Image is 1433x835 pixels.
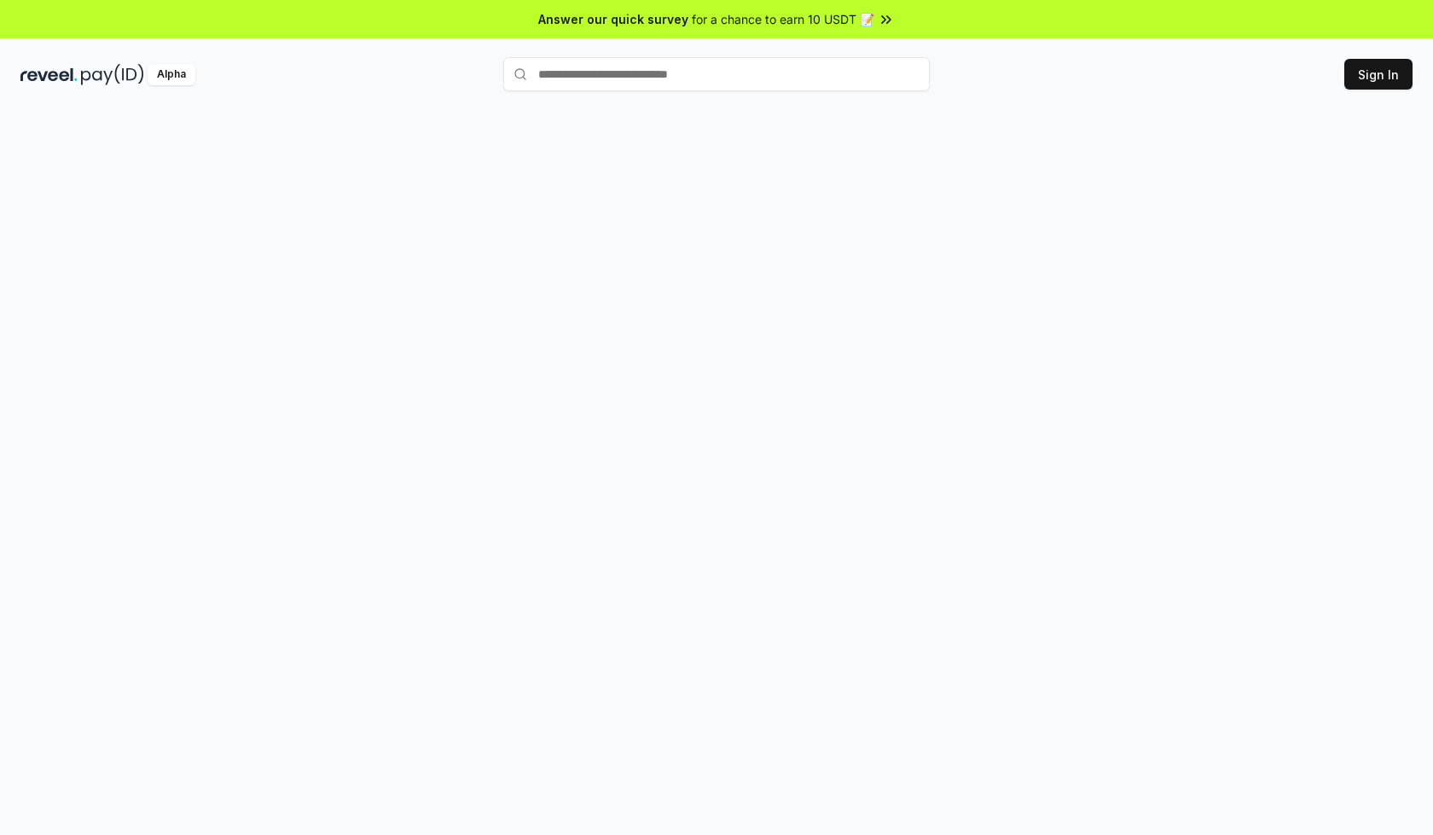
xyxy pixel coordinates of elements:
[20,64,78,85] img: reveel_dark
[1344,59,1413,90] button: Sign In
[81,64,144,85] img: pay_id
[538,10,688,28] span: Answer our quick survey
[692,10,874,28] span: for a chance to earn 10 USDT 📝
[148,64,195,85] div: Alpha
